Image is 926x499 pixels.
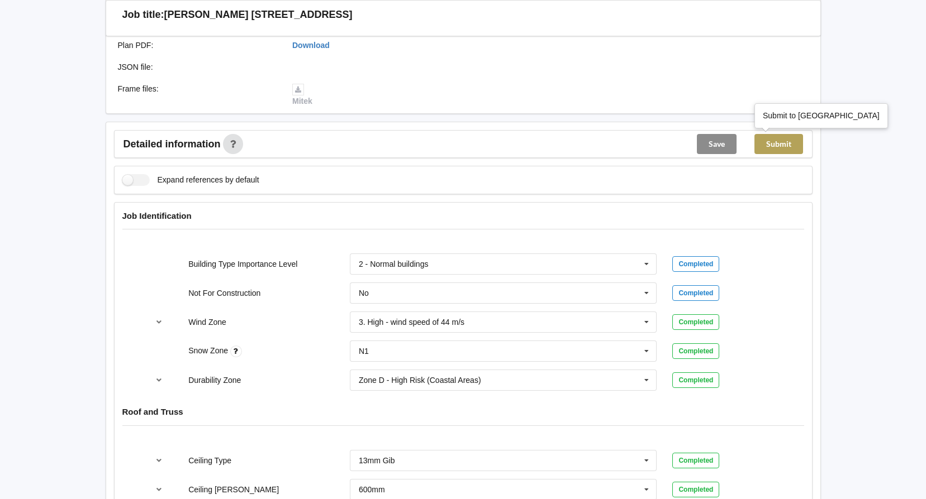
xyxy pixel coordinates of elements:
div: Completed [672,285,719,301]
h4: Roof and Truss [122,406,804,417]
button: reference-toggle [148,450,170,471]
div: 3. High - wind speed of 44 m/s [359,318,464,326]
span: Detailed information [124,139,221,149]
label: Building Type Importance Level [188,260,297,268]
div: N1 [359,347,369,355]
div: Completed [672,372,719,388]
div: JSON file : [110,61,285,73]
a: Mitek [292,84,312,105]
div: 600mm [359,486,385,493]
label: Not For Construction [188,289,260,298]
label: Snow Zone [188,346,230,355]
div: Plan PDF : [110,40,285,51]
label: Ceiling Type [188,456,231,465]
h3: [PERSON_NAME] [STREET_ADDRESS] [164,8,353,21]
button: reference-toggle [148,312,170,332]
div: Completed [672,453,719,468]
div: No [359,289,369,297]
div: 2 - Normal buildings [359,260,429,268]
a: Download [292,41,330,50]
label: Ceiling [PERSON_NAME] [188,485,279,494]
div: Completed [672,482,719,497]
h3: Job title: [122,8,164,21]
div: Completed [672,256,719,272]
button: Submit [754,134,803,154]
h4: Job Identification [122,210,804,221]
div: Frame files : [110,83,285,107]
div: Zone D - High Risk (Coastal Areas) [359,376,481,384]
label: Wind Zone [188,318,226,327]
div: Submit to [GEOGRAPHIC_DATA] [763,110,880,121]
div: Completed [672,343,719,359]
div: Completed [672,314,719,330]
button: reference-toggle [148,370,170,390]
div: 13mm Gib [359,457,395,464]
label: Expand references by default [122,174,259,186]
label: Durability Zone [188,376,241,385]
